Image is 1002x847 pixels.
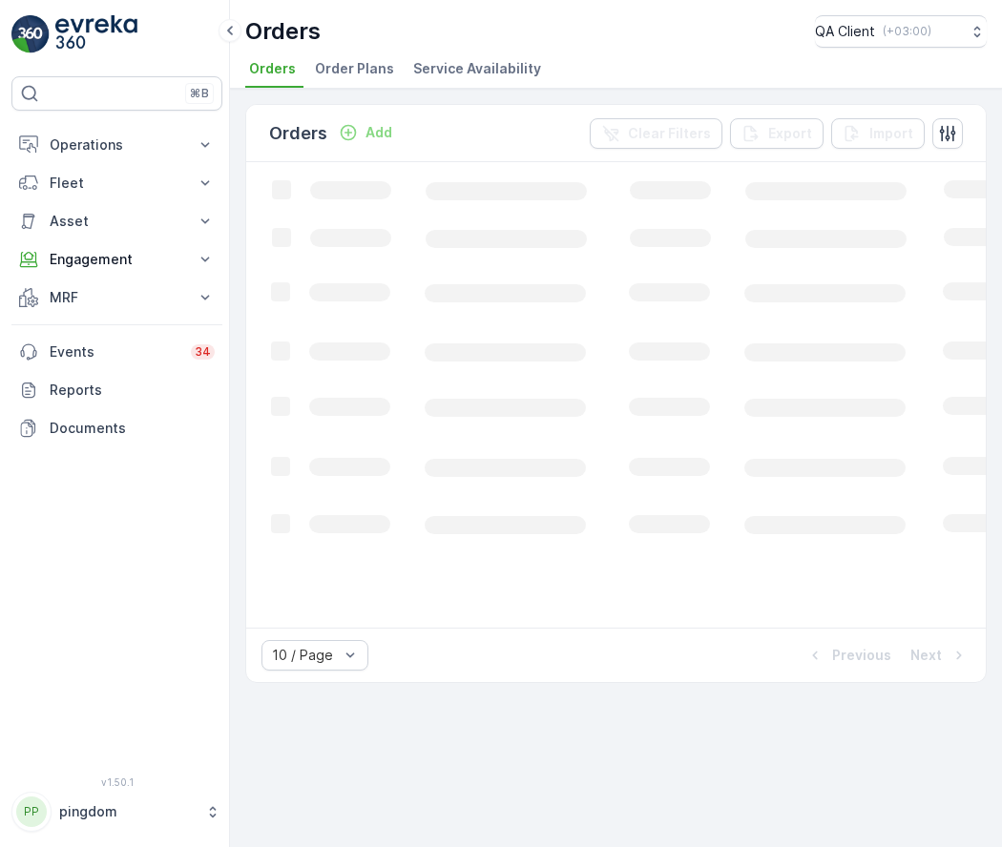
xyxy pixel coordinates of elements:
[50,288,184,307] p: MRF
[11,15,50,53] img: logo
[11,792,222,832] button: PPpingdom
[768,124,812,143] p: Export
[50,212,184,231] p: Asset
[910,646,942,665] p: Next
[804,644,893,667] button: Previous
[190,86,209,101] p: ⌘B
[315,59,394,78] span: Order Plans
[11,202,222,240] button: Asset
[11,776,222,788] span: v 1.50.1
[365,123,392,142] p: Add
[590,118,722,149] button: Clear Filters
[50,135,184,155] p: Operations
[59,802,196,821] p: pingdom
[16,796,47,827] div: PP
[883,24,931,39] p: ( +03:00 )
[815,22,875,41] p: QA Client
[869,124,913,143] p: Import
[50,342,179,362] p: Events
[50,381,215,400] p: Reports
[55,15,137,53] img: logo_light-DOdMpM7g.png
[331,121,400,144] button: Add
[195,344,211,360] p: 34
[413,59,541,78] span: Service Availability
[50,174,184,193] p: Fleet
[11,409,222,447] a: Documents
[908,644,971,667] button: Next
[50,250,184,269] p: Engagement
[730,118,824,149] button: Export
[11,371,222,409] a: Reports
[269,120,327,147] p: Orders
[815,15,987,48] button: QA Client(+03:00)
[11,164,222,202] button: Fleet
[11,279,222,317] button: MRF
[831,118,925,149] button: Import
[50,419,215,438] p: Documents
[11,333,222,371] a: Events34
[249,59,296,78] span: Orders
[11,126,222,164] button: Operations
[245,16,321,47] p: Orders
[628,124,711,143] p: Clear Filters
[11,240,222,279] button: Engagement
[832,646,891,665] p: Previous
